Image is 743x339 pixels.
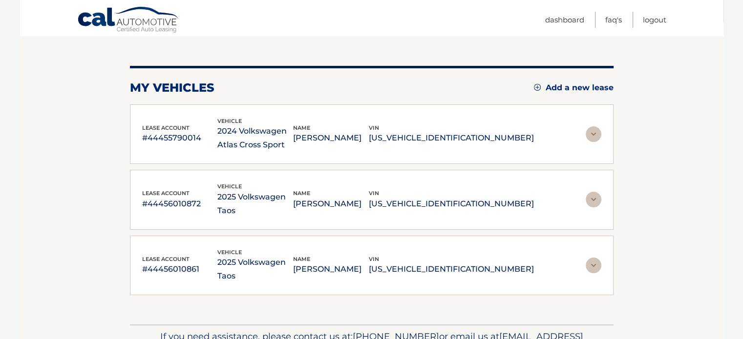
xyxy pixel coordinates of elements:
[217,124,293,152] p: 2024 Volkswagen Atlas Cross Sport
[643,12,666,28] a: Logout
[369,131,534,145] p: [US_VEHICLE_IDENTIFICATION_NUMBER]
[293,131,369,145] p: [PERSON_NAME]
[293,262,369,276] p: [PERSON_NAME]
[293,197,369,211] p: [PERSON_NAME]
[130,80,214,95] h2: my vehicles
[77,6,180,35] a: Cal Automotive
[369,190,379,197] span: vin
[534,83,614,93] a: Add a new lease
[369,124,379,131] span: vin
[369,197,534,211] p: [US_VEHICLE_IDENTIFICATION_NUMBER]
[586,258,601,273] img: accordion-rest.svg
[142,256,190,262] span: lease account
[217,256,293,283] p: 2025 Volkswagen Taos
[605,12,622,28] a: FAQ's
[369,256,379,262] span: vin
[142,124,190,131] span: lease account
[142,262,218,276] p: #44456010861
[142,131,218,145] p: #44455790014
[142,197,218,211] p: #44456010872
[545,12,584,28] a: Dashboard
[142,190,190,197] span: lease account
[217,190,293,218] p: 2025 Volkswagen Taos
[369,262,534,276] p: [US_VEHICLE_IDENTIFICATION_NUMBER]
[217,118,242,124] span: vehicle
[586,126,601,142] img: accordion-rest.svg
[586,192,601,207] img: accordion-rest.svg
[217,249,242,256] span: vehicle
[293,124,310,131] span: name
[293,190,310,197] span: name
[534,84,541,91] img: add.svg
[293,256,310,262] span: name
[217,183,242,190] span: vehicle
